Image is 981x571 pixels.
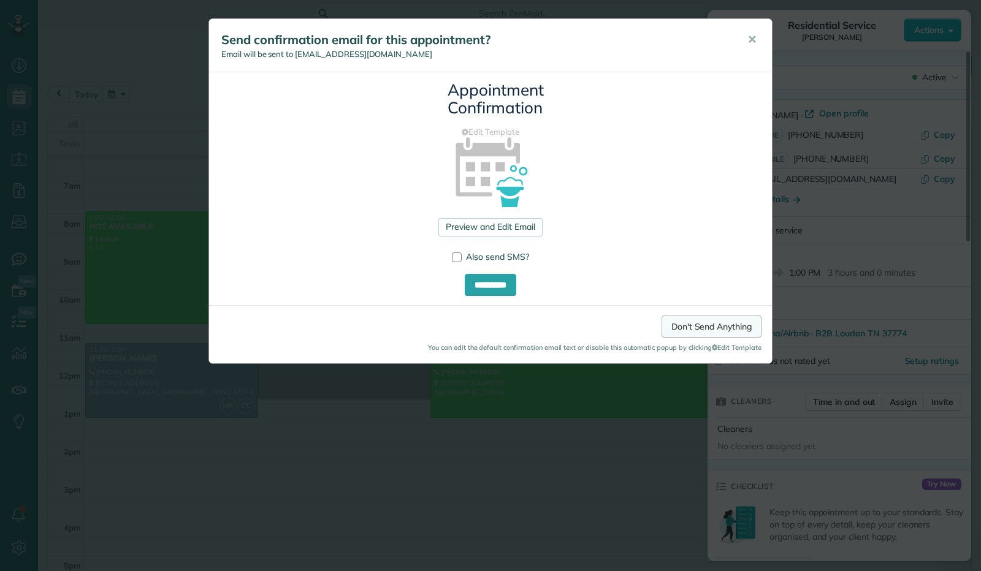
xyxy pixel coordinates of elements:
small: You can edit the default confirmation email text or disable this automatic popup by clicking Edit... [219,342,762,352]
h5: Send confirmation email for this appointment? [221,31,730,48]
img: appointment_confirmation_icon-141e34405f88b12ade42628e8c248340957700ab75a12ae832a8710e9b578dc5.png [436,116,546,225]
a: Don't Send Anything [662,316,762,338]
a: Preview and Edit Email [438,218,542,236]
span: Email will be sent to [EMAIL_ADDRESS][DOMAIN_NAME] [221,49,432,59]
a: Edit Template [218,126,763,138]
h3: Appointment Confirmation [448,81,533,116]
span: Also send SMS? [466,251,529,262]
span: ✕ [747,32,757,47]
